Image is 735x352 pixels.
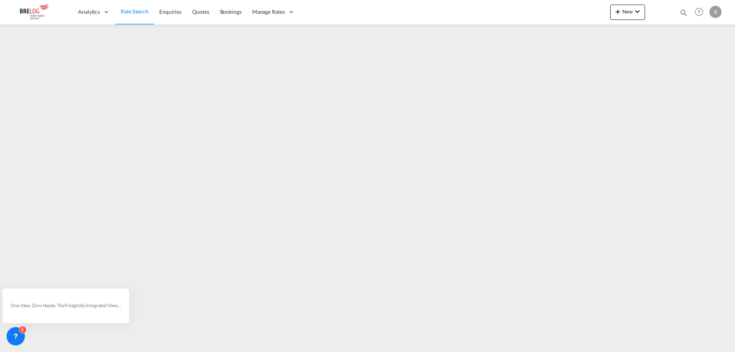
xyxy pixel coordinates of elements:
[709,6,722,18] div: R
[633,7,642,16] md-icon: icon-chevron-down
[220,8,242,15] span: Bookings
[693,5,709,19] div: Help
[613,7,622,16] md-icon: icon-plus 400-fg
[252,8,285,16] span: Manage Rates
[610,5,645,20] button: icon-plus 400-fgNewicon-chevron-down
[679,8,688,20] div: icon-magnify
[11,3,63,21] img: daae70a0ee2511ecb27c1fb462fa6191.png
[693,5,706,18] span: Help
[679,8,688,17] md-icon: icon-magnify
[78,8,100,16] span: Analytics
[613,8,642,15] span: New
[121,8,149,15] span: Rate Search
[159,8,181,15] span: Enquiries
[192,8,209,15] span: Quotes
